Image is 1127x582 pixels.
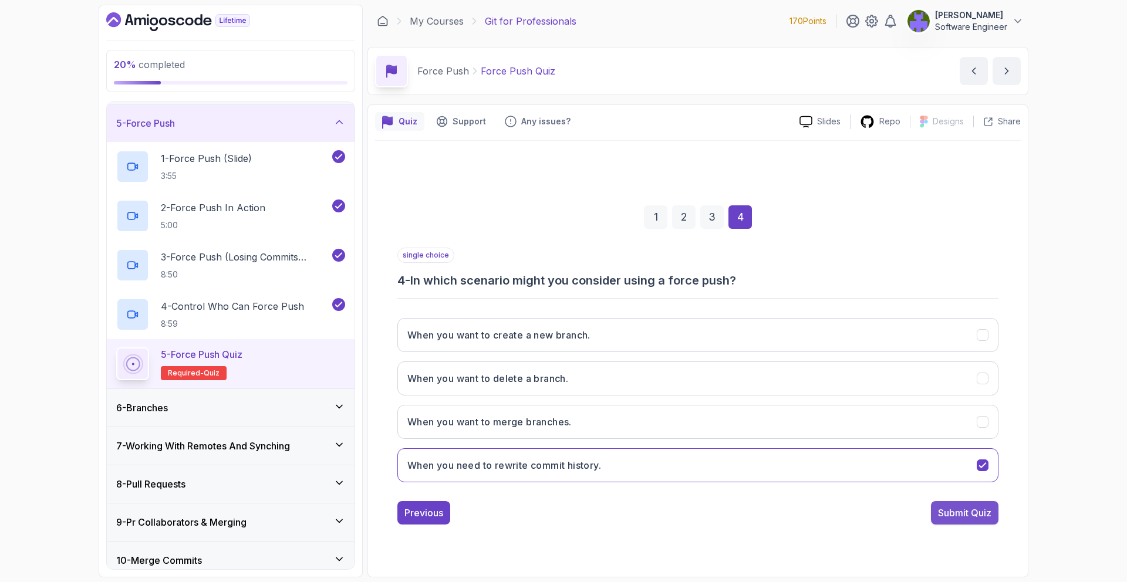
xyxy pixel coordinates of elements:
[107,104,355,142] button: 5-Force Push
[938,506,991,520] div: Submit Quiz
[453,116,486,127] p: Support
[161,151,252,165] p: 1 - Force Push (Slide)
[397,361,998,395] button: When you want to delete a branch.
[851,114,910,129] a: Repo
[407,458,601,472] h3: When you need to rewrite commit history.
[161,318,304,330] p: 8:59
[907,10,930,32] img: user profile image
[993,57,1021,85] button: next content
[973,116,1021,127] button: Share
[116,553,202,567] h3: 10 - Merge Commits
[817,116,841,127] p: Slides
[429,112,493,131] button: Support button
[116,298,345,331] button: 4-Control Who Can Force Push8:59
[204,368,220,378] span: quiz
[907,9,1024,33] button: user profile image[PERSON_NAME]Software Engineer
[397,272,998,289] h3: 4 - In which scenario might you consider using a force push?
[161,269,330,280] p: 8:50
[728,205,752,229] div: 4
[106,12,277,31] a: Dashboard
[116,249,345,282] button: 3-Force Push (Losing Commits Example)8:50
[935,21,1007,33] p: Software Engineer
[481,64,555,78] p: Force Push Quiz
[960,57,988,85] button: previous content
[521,116,571,127] p: Any issues?
[397,448,998,482] button: When you need to rewrite commit history.
[116,116,175,130] h3: 5 - Force Push
[789,15,826,27] p: 170 Points
[485,14,576,28] p: Git for Professionals
[397,405,998,439] button: When you want to merge branches.
[998,116,1021,127] p: Share
[168,368,204,378] span: Required-
[161,299,304,313] p: 4 - Control Who Can Force Push
[700,205,724,229] div: 3
[935,9,1007,21] p: [PERSON_NAME]
[116,150,345,183] button: 1-Force Push (Slide)3:55
[397,318,998,352] button: When you want to create a new branch.
[933,116,964,127] p: Designs
[114,59,185,70] span: completed
[407,415,572,429] h3: When you want to merge branches.
[116,477,185,491] h3: 8 - Pull Requests
[407,371,568,385] h3: When you want to delete a branch.
[161,219,265,231] p: 5:00
[397,501,450,525] button: Previous
[107,465,355,503] button: 8-Pull Requests
[161,347,242,361] p: 5 - Force Push Quiz
[116,401,168,415] h3: 6 - Branches
[790,116,850,128] a: Slides
[161,170,252,182] p: 3:55
[498,112,578,131] button: Feedback button
[107,542,355,579] button: 10-Merge Commits
[377,15,389,27] a: Dashboard
[931,501,998,525] button: Submit Quiz
[107,389,355,427] button: 6-Branches
[399,116,417,127] p: Quiz
[417,64,469,78] p: Force Push
[644,205,667,229] div: 1
[879,116,900,127] p: Repo
[116,439,290,453] h3: 7 - Working With Remotes And Synching
[107,503,355,541] button: 9-Pr Collaborators & Merging
[116,199,345,232] button: 2-Force Push In Action5:00
[161,250,330,264] p: 3 - Force Push (Losing Commits Example)
[672,205,696,229] div: 2
[107,427,355,465] button: 7-Working With Remotes And Synching
[407,328,591,342] h3: When you want to create a new branch.
[116,347,345,380] button: 5-Force Push QuizRequired-quiz
[116,515,247,529] h3: 9 - Pr Collaborators & Merging
[161,201,265,215] p: 2 - Force Push In Action
[375,112,424,131] button: quiz button
[397,248,454,263] p: single choice
[410,14,464,28] a: My Courses
[114,59,136,70] span: 20 %
[404,506,443,520] div: Previous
